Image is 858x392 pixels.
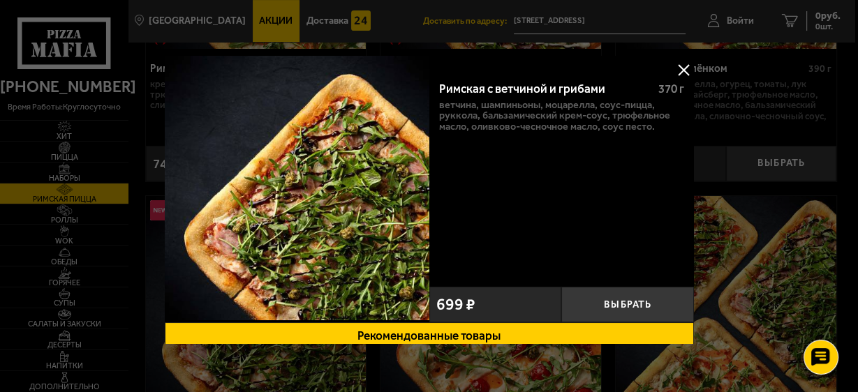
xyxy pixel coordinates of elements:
[436,296,475,312] span: 699 ₽
[439,100,683,132] p: ветчина, шампиньоны, моцарелла, соус-пицца, руккола, бальзамический крем-соус, трюфельное масло, ...
[164,56,429,322] a: Римская с ветчиной и грибами
[658,82,683,96] span: 370 г
[164,322,694,349] button: Рекомендованные товары
[164,56,429,320] img: Римская с ветчиной и грибами
[561,287,694,322] button: Выбрать
[439,82,646,96] div: Римская с ветчиной и грибами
